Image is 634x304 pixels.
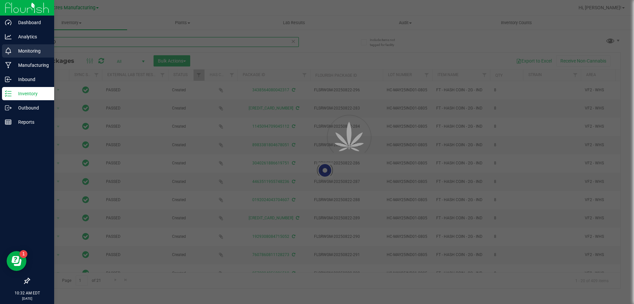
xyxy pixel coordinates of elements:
p: Outbound [12,104,51,112]
p: Monitoring [12,47,51,55]
inline-svg: Inbound [5,76,12,83]
inline-svg: Reports [5,119,12,125]
inline-svg: Manufacturing [5,62,12,68]
iframe: Resource center unread badge [19,250,27,258]
p: Dashboard [12,19,51,26]
p: 10:32 AM EDT [3,290,51,296]
inline-svg: Inventory [5,90,12,97]
inline-svg: Analytics [5,33,12,40]
p: Inventory [12,90,51,98]
p: Analytics [12,33,51,41]
inline-svg: Outbound [5,105,12,111]
inline-svg: Monitoring [5,48,12,54]
p: Reports [12,118,51,126]
iframe: Resource center [7,251,26,271]
p: Manufacturing [12,61,51,69]
inline-svg: Dashboard [5,19,12,26]
p: Inbound [12,75,51,83]
p: [DATE] [3,296,51,301]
